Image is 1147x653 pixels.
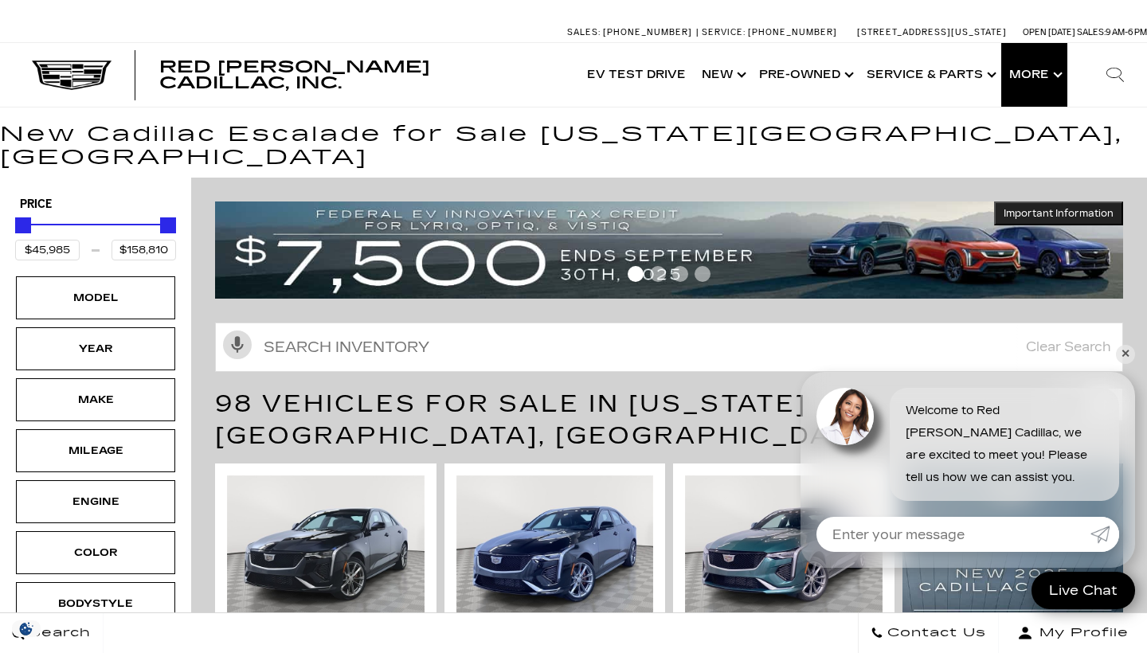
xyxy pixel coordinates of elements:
[159,59,563,91] a: Red [PERSON_NAME] Cadillac, Inc.
[685,475,883,624] img: 2025 Cadillac CT4 Sport
[816,388,874,445] img: Agent profile photo
[695,266,711,282] span: Go to slide 4
[994,201,1123,225] button: Important Information
[694,43,751,107] a: New
[567,28,696,37] a: Sales: [PHONE_NUMBER]
[56,391,135,409] div: Make
[223,330,252,359] svg: Click to toggle on voice search
[8,620,45,637] section: Click to Open Cookie Consent Modal
[1090,517,1119,552] a: Submit
[215,323,1123,372] input: Search Inventory
[215,389,878,450] span: 98 Vehicles for Sale in [US_STATE][GEOGRAPHIC_DATA], [GEOGRAPHIC_DATA]
[16,582,175,625] div: BodystyleBodystyle
[603,27,692,37] span: [PHONE_NUMBER]
[1077,27,1106,37] span: Sales:
[159,57,430,92] span: Red [PERSON_NAME] Cadillac, Inc.
[56,595,135,612] div: Bodystyle
[16,276,175,319] div: ModelModel
[56,544,135,561] div: Color
[16,531,175,574] div: ColorColor
[32,61,112,91] img: Cadillac Dark Logo with Cadillac White Text
[160,217,176,233] div: Maximum Price
[56,442,135,459] div: Mileage
[215,201,1123,299] img: vrp-tax-ending-august-version
[567,27,601,37] span: Sales:
[857,27,1007,37] a: [STREET_ADDRESS][US_STATE]
[15,212,176,260] div: Price
[748,27,837,37] span: [PHONE_NUMBER]
[816,517,1090,552] input: Enter your message
[456,475,654,624] img: 2024 Cadillac CT4 Sport
[16,327,175,370] div: YearYear
[15,240,80,260] input: Minimum
[227,475,425,624] img: 2024 Cadillac CT4 Sport
[25,622,91,644] span: Search
[859,43,1001,107] a: Service & Parts
[858,613,999,653] a: Contact Us
[8,620,45,637] img: Opt-Out Icon
[1001,43,1067,107] button: More
[20,197,171,212] h5: Price
[696,28,841,37] a: Service: [PHONE_NUMBER]
[883,622,986,644] span: Contact Us
[1033,622,1129,644] span: My Profile
[579,43,694,107] a: EV Test Drive
[16,480,175,523] div: EngineEngine
[56,340,135,358] div: Year
[112,240,176,260] input: Maximum
[56,493,135,510] div: Engine
[16,429,175,472] div: MileageMileage
[702,27,746,37] span: Service:
[16,378,175,421] div: MakeMake
[890,388,1119,501] div: Welcome to Red [PERSON_NAME] Cadillac, we are excited to meet you! Please tell us how we can assi...
[1032,572,1135,609] a: Live Chat
[1041,581,1125,600] span: Live Chat
[1106,27,1147,37] span: 9 AM-6 PM
[56,289,135,307] div: Model
[1004,207,1114,220] span: Important Information
[751,43,859,107] a: Pre-Owned
[999,613,1147,653] button: Open user profile menu
[15,217,31,233] div: Minimum Price
[628,266,644,282] span: Go to slide 1
[650,266,666,282] span: Go to slide 2
[1023,27,1075,37] span: Open [DATE]
[672,266,688,282] span: Go to slide 3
